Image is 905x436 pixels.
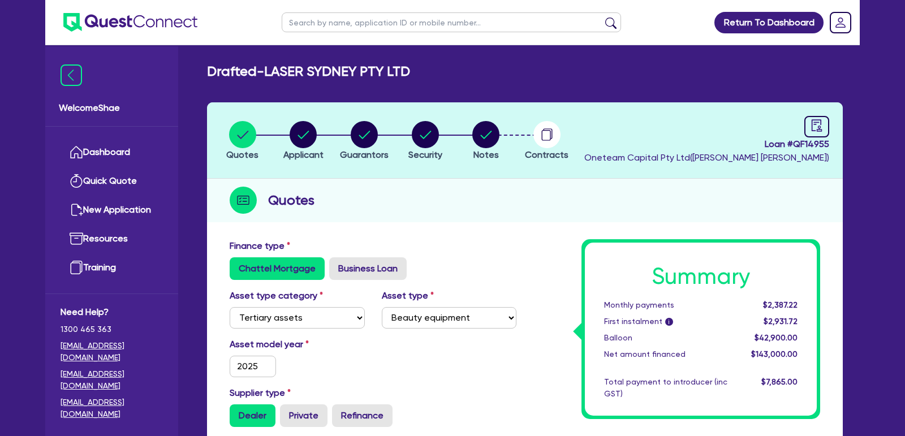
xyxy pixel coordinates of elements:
img: training [70,261,83,274]
span: Loan # QF14955 [584,137,829,151]
input: Search by name, application ID or mobile number... [282,12,621,32]
img: icon-menu-close [61,64,82,86]
label: Business Loan [329,257,407,280]
button: Contracts [524,120,569,162]
label: Dealer [230,404,275,427]
span: i [665,318,673,326]
button: Notes [472,120,500,162]
span: Security [408,149,442,160]
a: [EMAIL_ADDRESS][DOMAIN_NAME] [61,396,163,420]
button: Applicant [283,120,324,162]
a: Dropdown toggle [826,8,855,37]
a: audit [804,116,829,137]
label: Asset type [382,289,434,303]
span: audit [811,119,823,132]
label: Private [280,404,327,427]
a: [EMAIL_ADDRESS][DOMAIN_NAME] [61,368,163,392]
div: Monthly payments [596,299,736,311]
a: Return To Dashboard [714,12,824,33]
span: $2,387.22 [763,300,798,309]
label: Supplier type [230,386,291,400]
h2: Drafted - LASER SYDNEY PTY LTD [207,63,410,80]
img: resources [70,232,83,245]
span: Quotes [226,149,258,160]
button: Quotes [226,120,259,162]
img: quick-quote [70,174,83,188]
span: $143,000.00 [751,349,798,359]
span: Guarantors [340,149,389,160]
label: Finance type [230,239,290,253]
h1: Summary [604,263,798,290]
span: Welcome Shae [59,101,165,115]
span: Applicant [283,149,324,160]
span: Notes [473,149,499,160]
div: Total payment to introducer (inc GST) [596,376,736,400]
span: 1300 465 363 [61,323,163,335]
img: step-icon [230,187,257,214]
label: Chattel Mortgage [230,257,325,280]
label: Asset type category [230,289,323,303]
label: Refinance [332,404,393,427]
a: Quick Quote [61,167,163,196]
a: Dashboard [61,138,163,167]
a: [EMAIL_ADDRESS][DOMAIN_NAME] [61,340,163,364]
a: Training [61,253,163,282]
span: $7,865.00 [761,377,798,386]
a: Resources [61,225,163,253]
div: First instalment [596,316,736,327]
div: Net amount financed [596,348,736,360]
span: Oneteam Capital Pty Ltd ( [PERSON_NAME] [PERSON_NAME] ) [584,152,829,163]
button: Guarantors [339,120,389,162]
span: $42,900.00 [755,333,798,342]
button: Security [408,120,443,162]
a: New Application [61,196,163,225]
span: Contracts [525,149,568,160]
div: Balloon [596,332,736,344]
label: Asset model year [221,338,373,351]
h2: Quotes [268,190,314,210]
span: Need Help? [61,305,163,319]
span: $2,931.72 [764,317,798,326]
img: quest-connect-logo-blue [63,13,197,32]
img: new-application [70,203,83,217]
